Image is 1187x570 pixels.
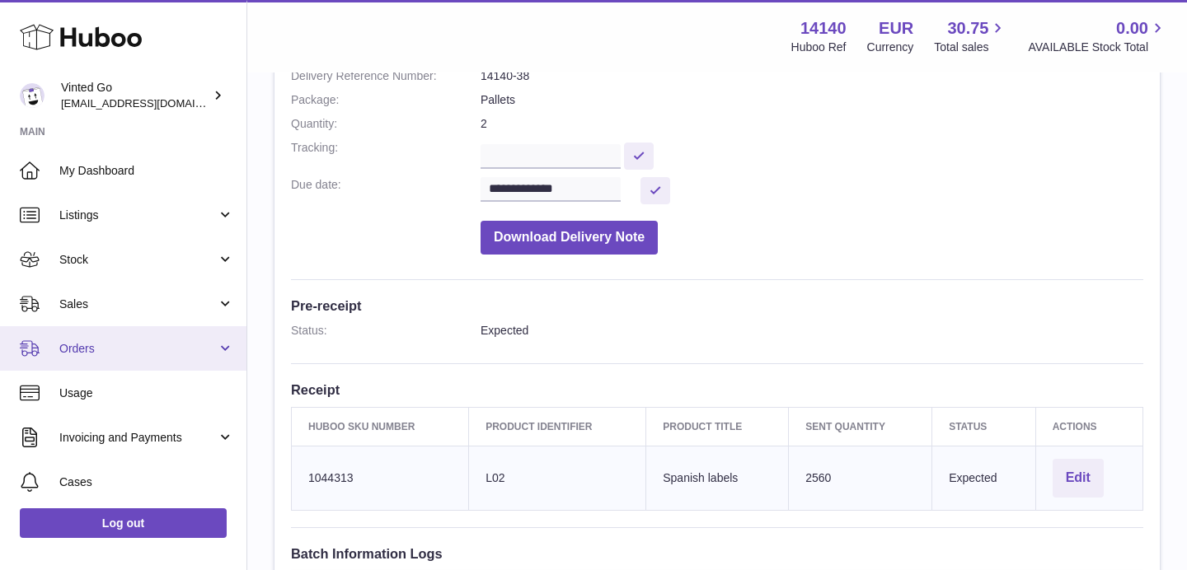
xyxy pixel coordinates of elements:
[1028,17,1167,55] a: 0.00 AVAILABLE Stock Total
[469,407,646,446] th: Product Identifier
[469,446,646,510] td: L02
[291,381,1143,399] h3: Receipt
[1035,407,1142,446] th: Actions
[947,17,988,40] span: 30.75
[292,446,469,510] td: 1044313
[291,297,1143,315] h3: Pre-receipt
[61,96,242,110] span: [EMAIL_ADDRESS][DOMAIN_NAME]
[481,116,1143,132] dd: 2
[291,68,481,84] dt: Delivery Reference Number:
[1116,17,1148,40] span: 0.00
[59,430,217,446] span: Invoicing and Payments
[20,508,227,538] a: Log out
[932,446,1036,510] td: Expected
[1053,459,1104,498] button: Edit
[61,80,209,111] div: Vinted Go
[291,140,481,169] dt: Tracking:
[59,208,217,223] span: Listings
[646,446,789,510] td: Spanish labels
[291,323,481,339] dt: Status:
[934,17,1007,55] a: 30.75 Total sales
[59,385,234,401] span: Usage
[59,474,234,490] span: Cases
[291,177,481,204] dt: Due date:
[481,68,1143,84] dd: 14140-38
[292,407,469,446] th: Huboo SKU Number
[791,40,847,55] div: Huboo Ref
[481,92,1143,108] dd: Pallets
[481,323,1143,339] dd: Expected
[291,92,481,108] dt: Package:
[291,116,481,132] dt: Quantity:
[59,297,217,312] span: Sales
[1028,40,1167,55] span: AVAILABLE Stock Total
[932,407,1036,446] th: Status
[867,40,914,55] div: Currency
[59,252,217,268] span: Stock
[481,221,658,255] button: Download Delivery Note
[800,17,847,40] strong: 14140
[879,17,913,40] strong: EUR
[646,407,789,446] th: Product title
[789,446,932,510] td: 2560
[59,341,217,357] span: Orders
[291,544,1143,563] h3: Batch Information Logs
[934,40,1007,55] span: Total sales
[59,163,234,179] span: My Dashboard
[789,407,932,446] th: Sent Quantity
[20,83,45,108] img: giedre.bartusyte@vinted.com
